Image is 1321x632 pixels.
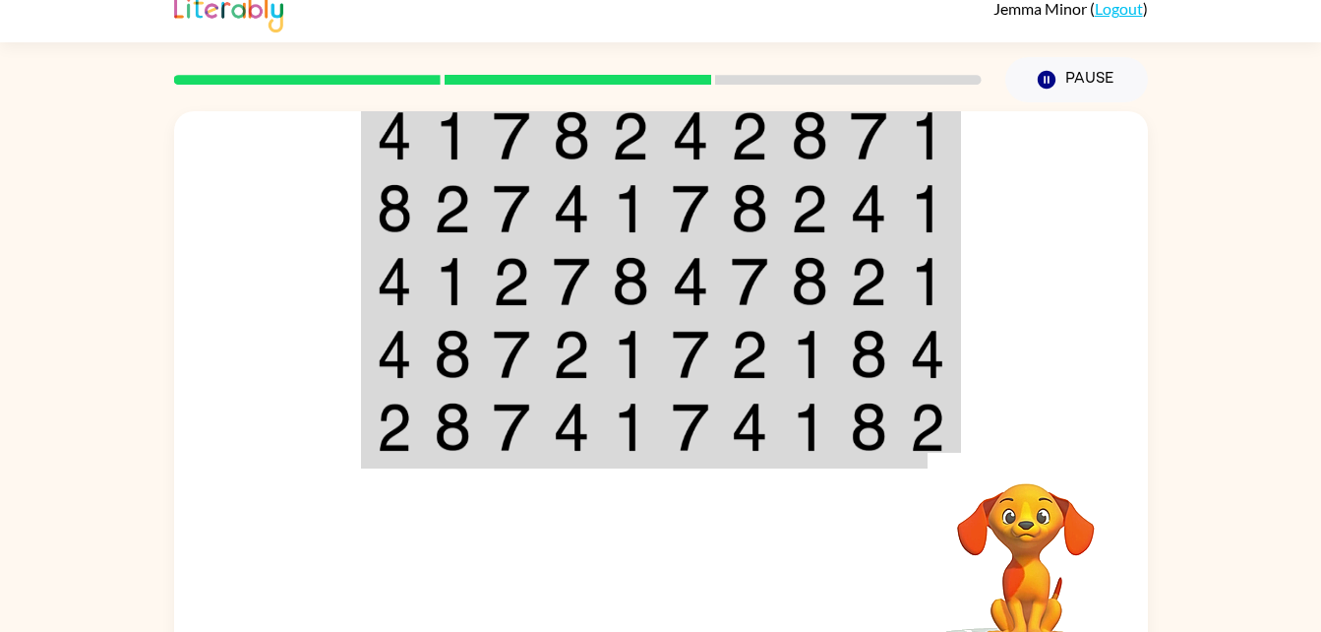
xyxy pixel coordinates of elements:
[850,111,887,160] img: 7
[910,184,945,233] img: 1
[791,184,828,233] img: 2
[377,403,412,452] img: 2
[612,184,649,233] img: 1
[672,330,709,379] img: 7
[493,111,530,160] img: 7
[850,257,887,306] img: 2
[910,330,945,379] img: 4
[1005,57,1148,102] button: Pause
[377,184,412,233] img: 8
[493,184,530,233] img: 7
[850,184,887,233] img: 4
[850,403,887,452] img: 8
[791,403,828,452] img: 1
[493,257,530,306] img: 2
[553,330,590,379] img: 2
[791,257,828,306] img: 8
[731,403,768,452] img: 4
[553,111,590,160] img: 8
[434,184,471,233] img: 2
[434,111,471,160] img: 1
[731,111,768,160] img: 2
[434,330,471,379] img: 8
[553,257,590,306] img: 7
[731,184,768,233] img: 8
[672,403,709,452] img: 7
[910,257,945,306] img: 1
[672,257,709,306] img: 4
[791,111,828,160] img: 8
[377,111,412,160] img: 4
[612,403,649,452] img: 1
[850,330,887,379] img: 8
[612,330,649,379] img: 1
[910,111,945,160] img: 1
[434,257,471,306] img: 1
[612,111,649,160] img: 2
[493,330,530,379] img: 7
[377,257,412,306] img: 4
[553,184,590,233] img: 4
[731,330,768,379] img: 2
[672,111,709,160] img: 4
[553,403,590,452] img: 4
[672,184,709,233] img: 7
[731,257,768,306] img: 7
[377,330,412,379] img: 4
[612,257,649,306] img: 8
[910,403,945,452] img: 2
[434,403,471,452] img: 8
[493,403,530,452] img: 7
[791,330,828,379] img: 1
